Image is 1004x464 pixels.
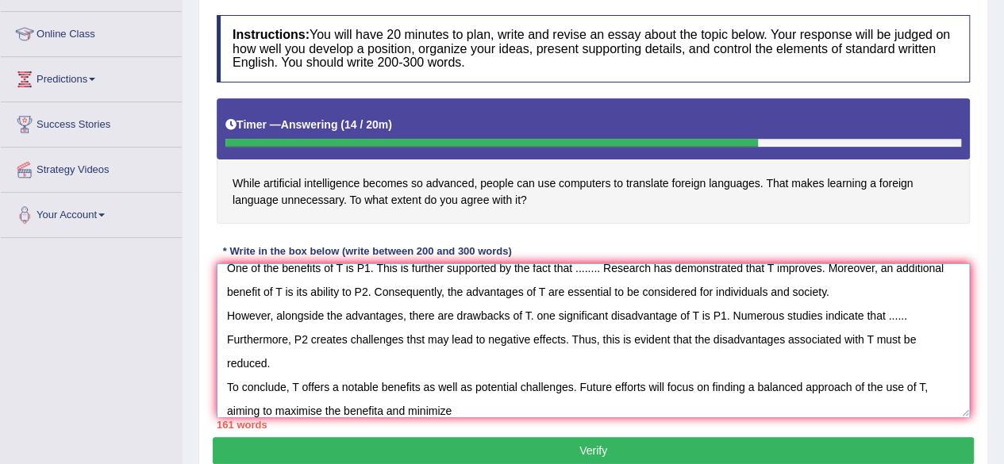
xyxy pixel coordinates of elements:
[281,118,338,131] b: Answering
[1,193,182,232] a: Your Account
[217,417,970,432] div: 161 words
[217,15,970,82] h4: You will have 20 minutes to plan, write and revise an essay about the topic below. Your response ...
[1,148,182,187] a: Strategy Videos
[340,118,344,131] b: (
[1,57,182,97] a: Predictions
[233,28,310,41] b: Instructions:
[225,119,392,131] h5: Timer —
[217,244,517,259] div: * Write in the box below (write between 200 and 300 words)
[344,118,388,131] b: 14 / 20m
[213,437,974,464] button: Verify
[1,12,182,52] a: Online Class
[1,102,182,142] a: Success Stories
[388,118,392,131] b: )
[217,98,970,224] h4: While artificial intelligence becomes so advanced, people can use computers to translate foreign ...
